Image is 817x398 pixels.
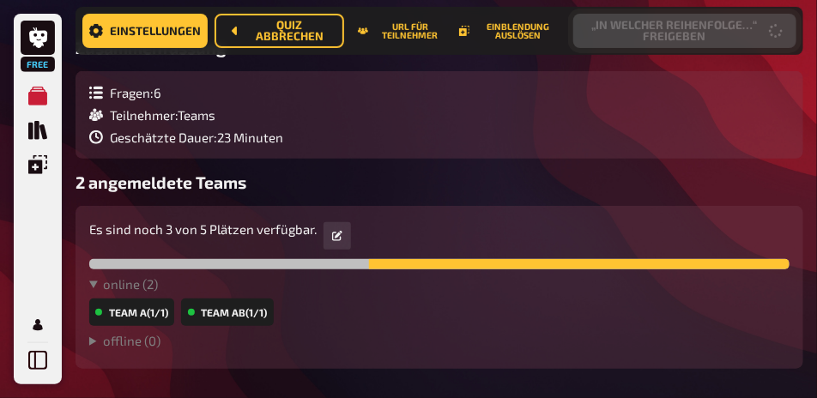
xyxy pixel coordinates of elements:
[573,14,796,48] button: „In welcher Reihenfolge…“ freigeben
[89,333,790,348] summary: offline (0)
[21,308,55,342] a: Mein Konto
[82,14,208,48] a: Einstellungen
[89,85,283,100] div: Fragen : 6
[22,59,53,69] span: Free
[89,298,174,326] div: Team A (1/1)
[358,22,445,40] button: URL für Teilnehmer
[215,14,344,48] button: Quiz abbrechen
[89,220,317,239] p: Es sind noch 3 von 5 Plätzen verfügbar.
[110,107,215,123] span: Teilnehmer : Teams
[21,148,55,182] a: Einblendungen
[76,172,803,192] h3: 2 angemeldete Teams
[459,22,560,40] button: Einblendung auslösen
[21,79,55,113] a: Meine Quizze
[89,276,790,292] summary: online (2)
[181,298,273,326] div: Team AB (1/1)
[110,130,283,145] span: Geschätzte Dauer : 23 Minuten
[249,20,330,43] span: Quiz abbrechen
[110,25,201,37] span: Einstellungen
[21,113,55,148] a: Quiz Sammlung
